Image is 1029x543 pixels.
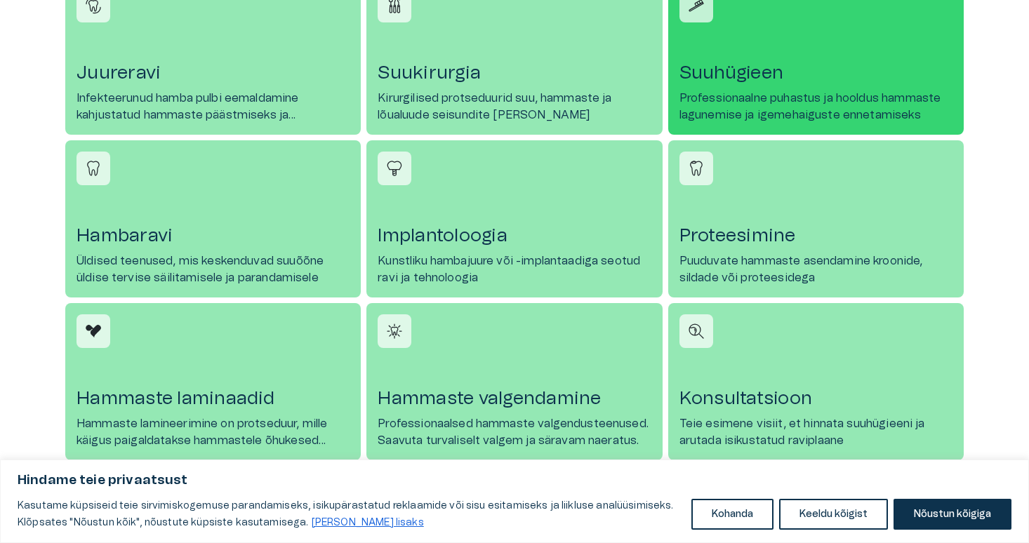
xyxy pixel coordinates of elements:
h4: Suukirurgia [378,62,651,84]
img: Konsultatsioon icon [686,321,707,342]
button: Keeldu kõigist [779,499,888,530]
p: Hammaste lamineerimine on protseduur, mille käigus paigaldatakse hammastele õhukesed keraamilised... [77,415,350,449]
img: Implantoloogia icon [384,158,405,179]
h4: Juureravi [77,62,350,84]
h4: Konsultatsioon [679,387,952,410]
h4: Hammaste valgendamine [378,387,651,410]
img: Hambaravi icon [83,158,104,179]
h4: Suuhügieen [679,62,952,84]
p: Teie esimene visiit, et hinnata suuhügieeni ja arutada isikustatud raviplaane [679,415,952,449]
img: Hammaste laminaadid icon [83,321,104,342]
p: Üldised teenused, mis keskenduvad suuõõne üldise tervise säilitamisele ja parandamisele [77,253,350,286]
p: Puuduvate hammaste asendamine kroonide, sildade või proteesidega [679,253,952,286]
h4: Hambaravi [77,224,350,247]
p: Kirurgilised protseduurid suu, hammaste ja lõualuude seisundite [PERSON_NAME] [378,90,651,123]
p: Hindame teie privaatsust [18,472,1011,489]
a: Loe lisaks [311,517,425,528]
button: Kohanda [691,499,774,530]
img: Proteesimine icon [686,158,707,179]
p: Kasutame küpsiseid teie sirvimiskogemuse parandamiseks, isikupärastatud reklaamide või sisu esita... [18,497,681,531]
p: Professionaalne puhastus ja hooldus hammaste lagunemise ja igemehaiguste ennetamiseks [679,90,952,123]
button: Nõustun kõigiga [894,499,1011,530]
h4: Proteesimine [679,224,952,247]
p: Infekteerunud hamba pulbi eemaldamine kahjustatud hammaste päästmiseks ja taastamiseks [77,90,350,123]
h4: Hammaste laminaadid [77,387,350,410]
p: Kunstliku hambajuure või -implantaadiga seotud ravi ja tehnoloogia [378,253,651,286]
h4: Implantoloogia [378,224,651,247]
p: Professionaalsed hammaste valgendusteenused. Saavuta turvaliselt valgem ja säravam naeratus. [378,415,651,449]
img: Hammaste valgendamine icon [384,321,405,342]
